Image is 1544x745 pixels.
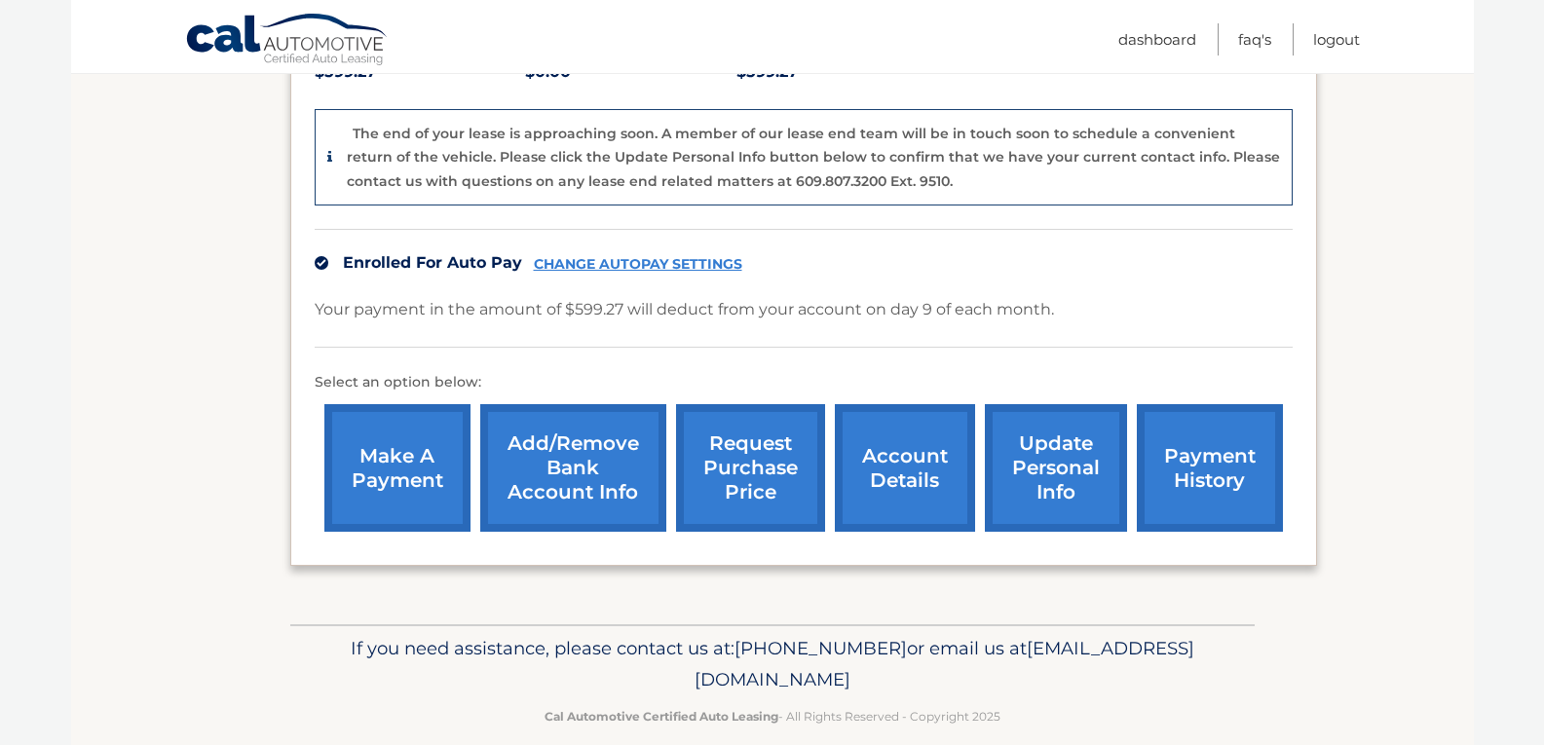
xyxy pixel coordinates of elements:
[985,404,1127,532] a: update personal info
[315,256,328,270] img: check.svg
[534,256,742,273] a: CHANGE AUTOPAY SETTINGS
[1238,23,1271,56] a: FAQ's
[185,13,390,69] a: Cal Automotive
[480,404,666,532] a: Add/Remove bank account info
[303,633,1242,695] p: If you need assistance, please contact us at: or email us at
[315,296,1054,323] p: Your payment in the amount of $599.27 will deduct from your account on day 9 of each month.
[343,253,522,272] span: Enrolled For Auto Pay
[303,706,1242,726] p: - All Rights Reserved - Copyright 2025
[347,125,1280,190] p: The end of your lease is approaching soon. A member of our lease end team will be in touch soon t...
[676,404,825,532] a: request purchase price
[1137,404,1283,532] a: payment history
[315,371,1293,394] p: Select an option below:
[695,637,1194,690] span: [EMAIL_ADDRESS][DOMAIN_NAME]
[734,637,907,659] span: [PHONE_NUMBER]
[324,404,471,532] a: make a payment
[835,404,975,532] a: account details
[1313,23,1360,56] a: Logout
[1118,23,1196,56] a: Dashboard
[545,709,778,724] strong: Cal Automotive Certified Auto Leasing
